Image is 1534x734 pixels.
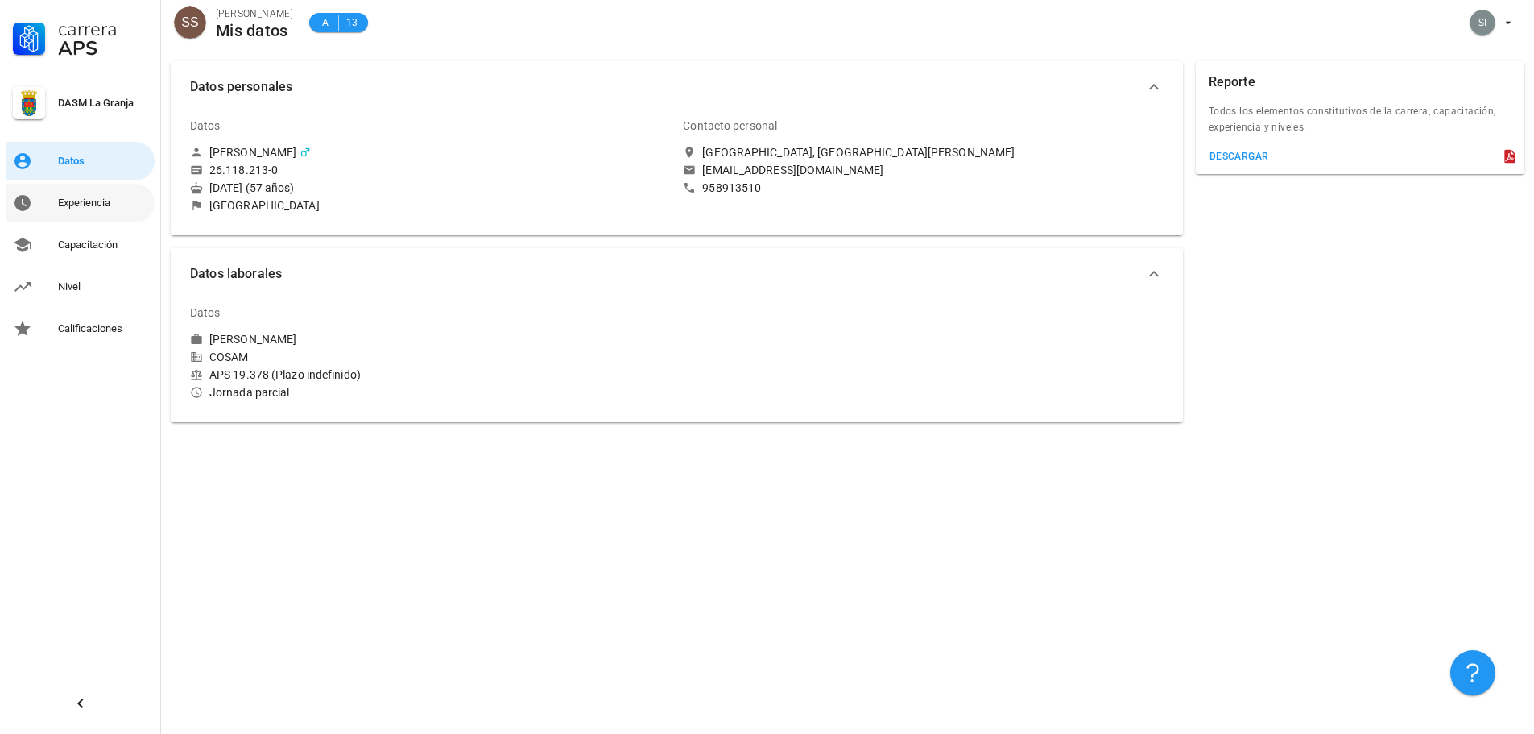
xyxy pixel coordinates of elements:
[209,332,296,346] div: [PERSON_NAME]
[1470,10,1495,35] div: avatar
[171,248,1183,300] button: Datos laborales
[702,180,761,195] div: 958913510
[209,198,320,213] div: [GEOGRAPHIC_DATA]
[58,238,148,251] div: Capacitación
[683,145,1163,160] a: [GEOGRAPHIC_DATA], [GEOGRAPHIC_DATA][PERSON_NAME]
[58,39,148,58] div: APS
[1202,145,1276,168] button: descargar
[190,367,670,382] div: APS 19.378 (Plazo indefinido)
[6,267,155,306] a: Nivel
[58,197,148,209] div: Experiencia
[683,106,777,145] div: Contacto personal
[683,180,1163,195] a: 958913510
[1209,151,1269,162] div: descargar
[58,97,148,110] div: DASM La Granja
[216,6,293,22] div: [PERSON_NAME]
[209,145,296,160] div: [PERSON_NAME]
[190,293,221,332] div: Datos
[190,263,1144,285] span: Datos laborales
[190,180,670,195] div: [DATE] (57 años)
[58,322,148,335] div: Calificaciones
[319,15,332,31] span: A
[181,6,198,39] span: SS
[6,309,155,348] a: Calificaciones
[190,76,1144,98] span: Datos personales
[190,350,670,364] div: COSAM
[683,163,1163,177] a: [EMAIL_ADDRESS][DOMAIN_NAME]
[190,385,670,400] div: Jornada parcial
[209,163,278,177] div: 26.118.213-0
[174,6,206,39] div: avatar
[216,22,293,39] div: Mis datos
[702,163,883,177] div: [EMAIL_ADDRESS][DOMAIN_NAME]
[1209,61,1255,103] div: Reporte
[58,280,148,293] div: Nivel
[6,226,155,264] a: Capacitación
[1196,103,1524,145] div: Todos los elementos constitutivos de la carrera; capacitación, experiencia y niveles.
[190,106,221,145] div: Datos
[6,142,155,180] a: Datos
[6,184,155,222] a: Experiencia
[58,19,148,39] div: Carrera
[171,61,1183,113] button: Datos personales
[58,155,148,168] div: Datos
[345,15,358,31] span: 13
[702,145,1015,160] div: [GEOGRAPHIC_DATA], [GEOGRAPHIC_DATA][PERSON_NAME]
